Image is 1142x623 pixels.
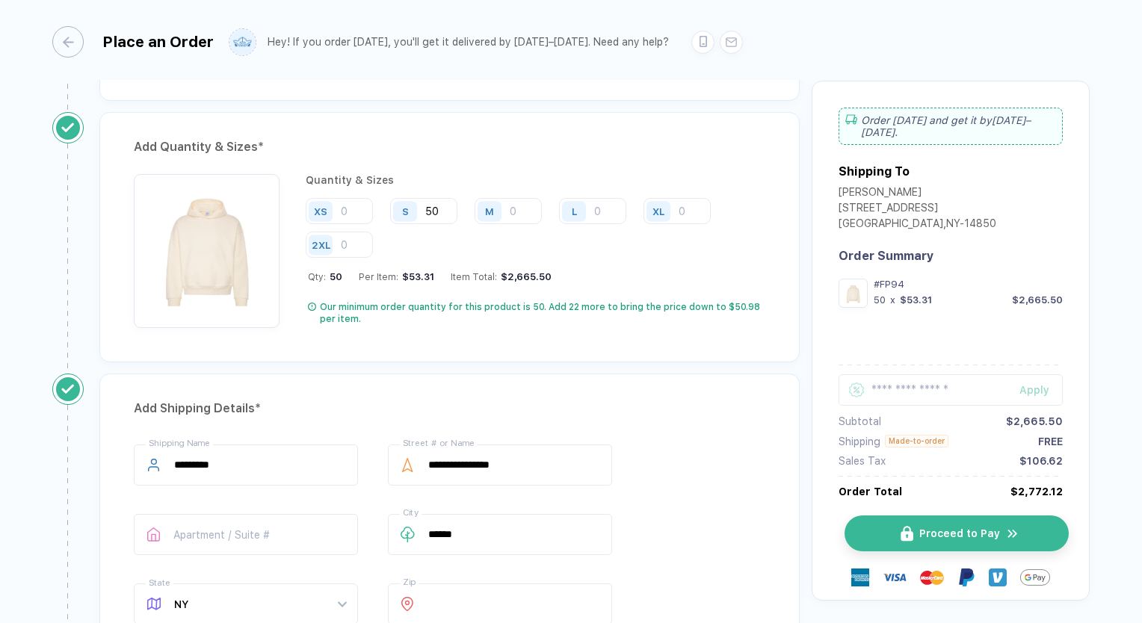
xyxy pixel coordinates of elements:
img: 1758124205646ysbbw_nt_front.png [141,182,272,312]
img: Google Pay [1020,562,1050,592]
img: 1758124205646ysbbw_nt_front.png [842,282,864,304]
div: Item Total: [451,271,552,282]
div: Hey! If you order [DATE], you'll get it delivered by [DATE]–[DATE]. Need any help? [268,36,669,49]
div: L [572,205,577,217]
img: user profile [229,29,256,55]
div: $2,665.50 [1012,294,1063,306]
img: Venmo [989,568,1007,586]
div: Order Total [839,486,902,498]
div: Order [DATE] and get it by [DATE]–[DATE] . [839,108,1063,145]
div: Subtotal [839,415,881,427]
div: $2,772.12 [1010,486,1063,498]
div: $53.31 [398,271,434,282]
img: icon [1006,527,1019,541]
span: 50 [326,271,342,282]
div: M [485,205,494,217]
div: [STREET_ADDRESS] [839,202,996,217]
button: Apply [1001,374,1063,406]
div: Quantity & Sizes [306,174,765,186]
div: 50 [874,294,886,306]
div: Per Item: [359,271,434,282]
div: $2,665.50 [1006,415,1063,427]
div: [GEOGRAPHIC_DATA] , NY - 14850 [839,217,996,233]
div: [PERSON_NAME] [839,186,996,202]
div: XL [652,205,664,217]
div: Order Summary [839,249,1063,263]
img: visa [883,565,907,589]
div: Shipping [839,436,880,447]
div: Place an Order [102,33,214,51]
div: $106.62 [1019,455,1063,467]
div: $53.31 [900,294,932,306]
div: $2,665.50 [497,271,552,282]
div: Add Shipping Details [134,397,765,421]
div: Made-to-order [885,435,948,447]
button: iconProceed to Payicon [845,515,1069,551]
div: 2XL [312,239,330,250]
div: S [402,205,409,217]
div: Our minimum order quantity for this product is 50. Add 22 more to bring the price down to $50.98 ... [320,301,765,325]
div: Shipping To [839,164,910,179]
div: XS [314,205,327,217]
div: Sales Tax [839,455,886,467]
img: Paypal [957,568,975,586]
div: FREE [1038,436,1063,447]
div: #FP94 [874,279,1063,290]
div: Qty: [308,271,342,282]
div: x [889,294,897,306]
div: Add Quantity & Sizes [134,135,765,159]
img: master-card [920,565,944,589]
img: express [851,568,869,586]
img: icon [901,526,913,542]
div: Apply [1019,384,1063,396]
span: Proceed to Pay [919,527,1000,539]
